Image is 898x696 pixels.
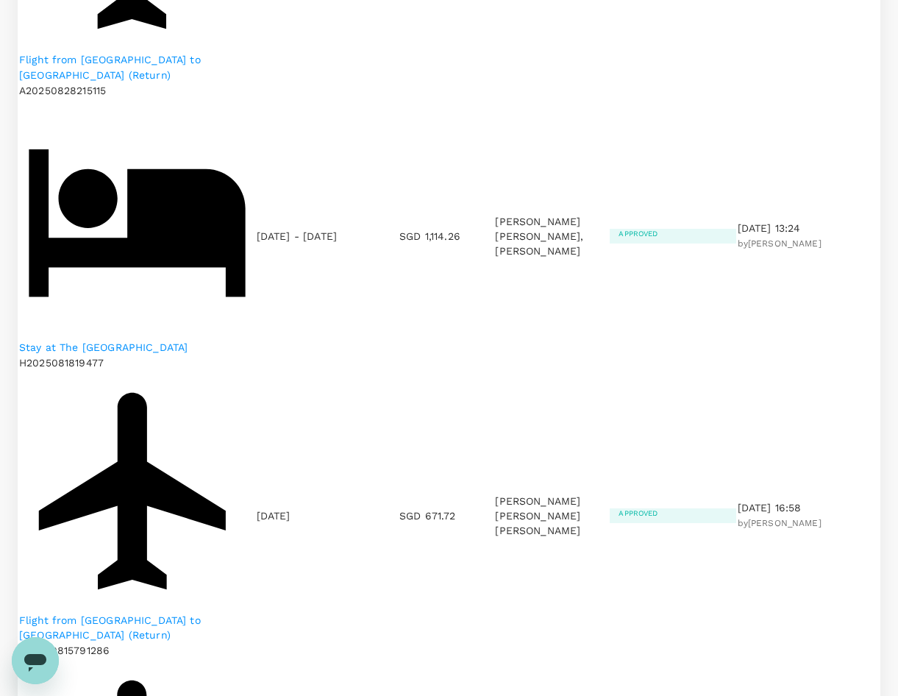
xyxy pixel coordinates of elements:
p: SGD 671.72 [399,508,493,523]
p: [DATE] 13:24 [738,221,879,235]
p: [PERSON_NAME] [PERSON_NAME] [PERSON_NAME] [495,494,608,538]
iframe: Button to launch messaging window [12,637,59,684]
p: [PERSON_NAME] [PERSON_NAME], [PERSON_NAME] [495,214,608,258]
p: SGD 1,114.26 [399,229,493,244]
span: by [738,518,822,528]
p: [DATE] [257,508,291,523]
span: H2025081819477 [19,357,104,369]
span: Approved [610,509,666,517]
span: A20250828215115 [19,85,106,96]
span: Approved [610,230,666,238]
span: [PERSON_NAME] [748,518,822,528]
span: A20250815791286 [19,644,110,656]
p: [DATE] 16:58 [738,500,879,515]
a: Flight from [GEOGRAPHIC_DATA] to [GEOGRAPHIC_DATA] (Return) [19,52,255,82]
a: Stay at The [GEOGRAPHIC_DATA] [19,340,255,355]
span: [PERSON_NAME] [748,238,822,249]
a: Flight from [GEOGRAPHIC_DATA] to [GEOGRAPHIC_DATA] (Return) [19,613,255,642]
p: [DATE] - [DATE] [257,229,337,244]
span: by [738,238,822,249]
